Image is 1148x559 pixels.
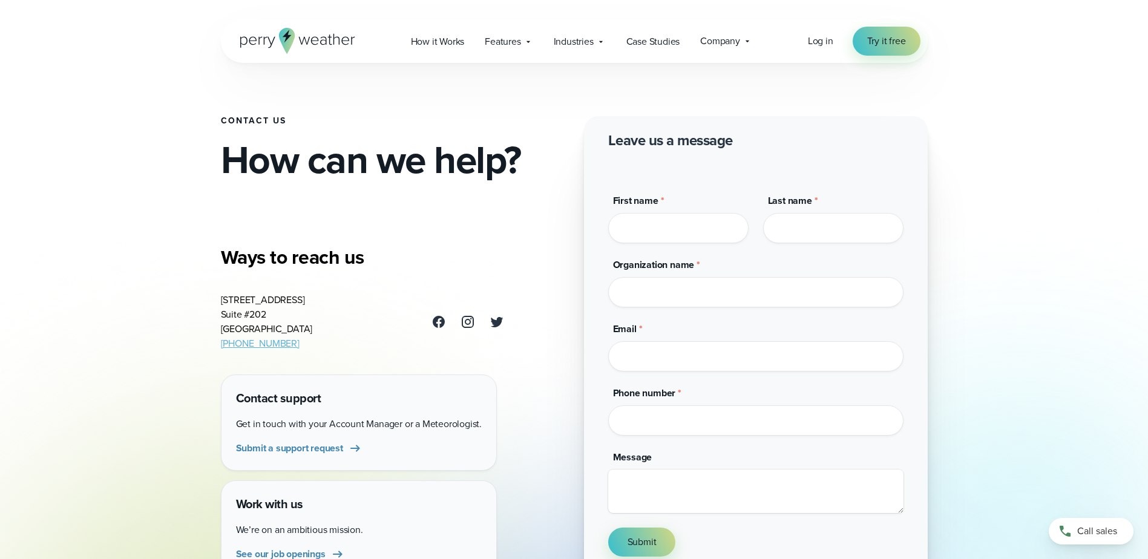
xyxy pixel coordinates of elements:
h3: Ways to reach us [221,245,504,269]
span: How it Works [411,34,465,49]
span: Organization name [613,258,695,272]
h4: Contact support [236,390,482,407]
a: How it Works [401,29,475,54]
span: Case Studies [626,34,680,49]
a: Call sales [1049,518,1133,544]
button: Submit [608,528,676,557]
span: Phone number [613,386,676,400]
h1: Contact Us [221,116,565,126]
span: Try it free [867,34,906,48]
span: Submit a support request [236,441,343,456]
span: Message [613,450,652,464]
h2: How can we help? [221,140,565,179]
span: Email [613,322,637,336]
p: We’re on an ambitious mission. [236,523,482,537]
span: First name [613,194,658,208]
h4: Work with us [236,495,482,513]
a: [PHONE_NUMBER] [221,336,300,350]
h2: Leave us a message [608,131,733,150]
a: Log in [808,34,833,48]
a: Case Studies [616,29,690,54]
span: Call sales [1077,524,1117,538]
span: Industries [554,34,594,49]
span: Last name [768,194,812,208]
address: [STREET_ADDRESS] Suite #202 [GEOGRAPHIC_DATA] [221,293,313,351]
span: Features [485,34,520,49]
a: Try it free [853,27,920,56]
p: Get in touch with your Account Manager or a Meteorologist. [236,417,482,431]
span: Submit [628,535,657,549]
a: Submit a support request [236,441,362,456]
span: Company [700,34,740,48]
